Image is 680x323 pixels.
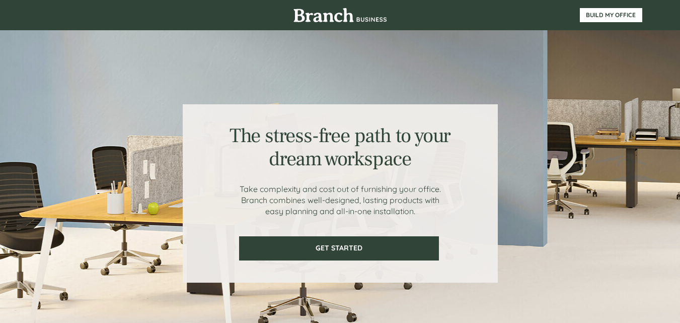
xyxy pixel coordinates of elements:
[580,12,642,19] span: BUILD MY OFFICE
[230,123,450,172] span: The stress-free path to your dream workspace
[240,244,438,252] span: GET STARTED
[239,236,439,261] a: GET STARTED
[240,184,441,216] span: Take complexity and cost out of furnishing your office. Branch combines well-designed, lasting pr...
[580,8,642,22] a: BUILD MY OFFICE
